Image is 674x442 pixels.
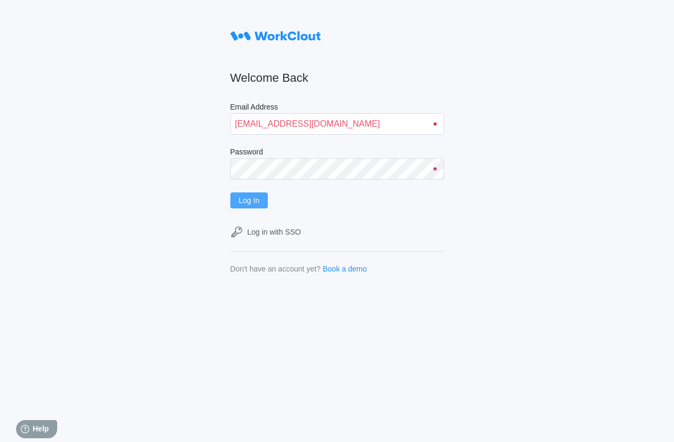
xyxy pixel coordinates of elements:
[230,226,444,238] a: Log in with SSO
[247,228,301,236] div: Log in with SSO
[230,192,268,208] button: Log In
[230,103,444,113] label: Email Address
[323,265,367,273] a: Book a demo
[239,197,260,204] span: Log In
[230,71,444,86] h2: Welcome Back
[230,265,321,273] div: Don't have an account yet?
[230,113,444,135] input: Enter your email
[230,148,444,158] label: Password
